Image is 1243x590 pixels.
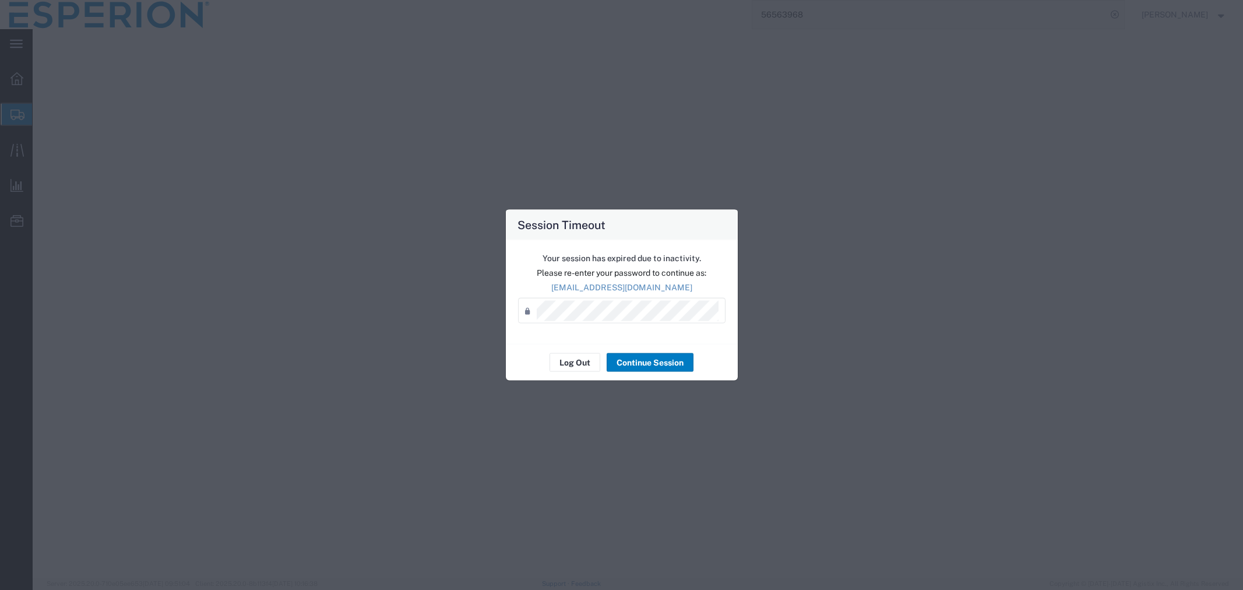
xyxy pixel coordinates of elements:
button: Log Out [550,353,600,372]
p: Your session has expired due to inactivity. [518,252,726,265]
button: Continue Session [607,353,693,372]
h4: Session Timeout [517,216,605,233]
p: Please re-enter your password to continue as: [518,267,726,279]
p: [EMAIL_ADDRESS][DOMAIN_NAME] [518,282,726,294]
